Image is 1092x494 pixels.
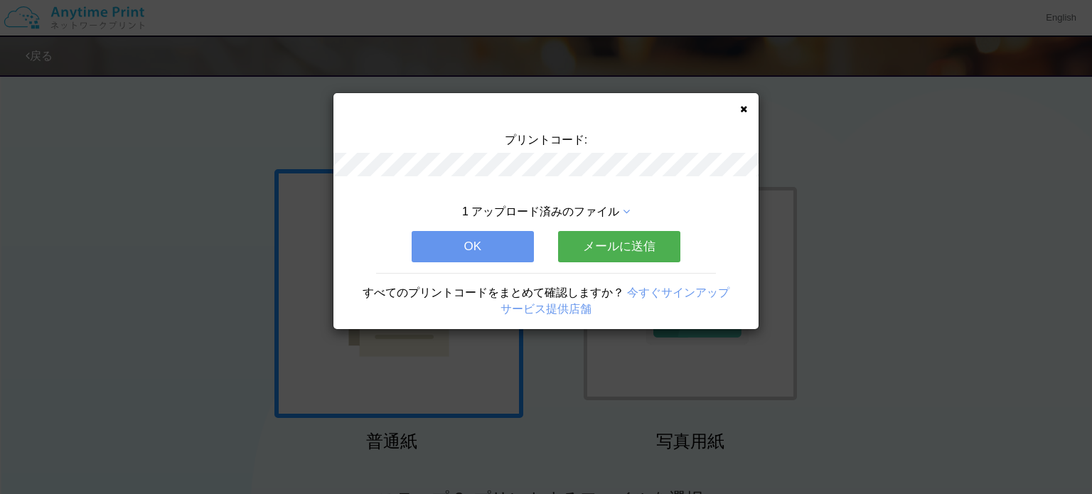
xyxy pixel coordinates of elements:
[627,286,729,299] a: 今すぐサインアップ
[412,231,534,262] button: OK
[500,303,591,315] a: サービス提供店舗
[462,205,619,218] span: 1 アップロード済みのファイル
[363,286,624,299] span: すべてのプリントコードをまとめて確認しますか？
[558,231,680,262] button: メールに送信
[505,134,587,146] span: プリントコード:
